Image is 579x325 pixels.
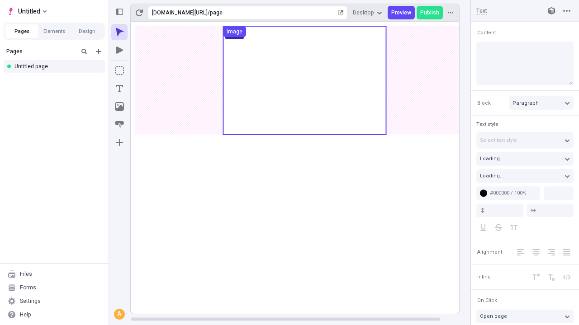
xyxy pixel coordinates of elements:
[38,24,71,38] button: Elements
[529,270,543,284] button: Superscript
[529,246,543,259] button: Center Align
[477,249,502,255] span: Alignment
[223,26,246,37] button: Image
[349,6,386,19] button: Desktop
[208,9,210,16] div: /
[476,7,536,15] input: Text
[14,63,98,70] div: Untitled page
[545,246,558,259] button: Right Align
[210,9,336,16] div: page
[353,9,374,16] span: Desktop
[18,6,40,17] span: Untitled
[480,155,504,162] span: Loading...
[417,6,443,19] button: Publish
[475,97,493,108] button: Block
[490,190,536,196] div: #000000 / 100%
[93,46,104,57] button: Add new
[111,116,128,133] button: Button
[509,96,574,110] button: Paragraph
[5,24,38,38] button: Pages
[475,272,493,283] button: Inline
[20,270,32,278] div: Files
[4,5,50,18] button: Select site
[513,99,539,107] span: Paragraph
[514,246,527,259] button: Left Align
[152,9,208,16] div: [URL][DOMAIN_NAME]
[477,297,497,304] span: On Click
[476,310,574,323] button: Open page
[111,62,128,79] button: Box
[560,270,574,284] button: Code
[20,311,31,318] div: Help
[420,9,439,16] span: Publish
[476,132,574,149] button: Select text style
[71,24,103,38] button: Design
[560,246,574,259] button: Justify
[480,136,517,144] span: Select text style
[477,274,491,280] span: Inline
[475,247,504,258] button: Alignment
[111,98,128,115] button: Image
[476,169,574,183] button: Loading...
[20,297,41,305] div: Settings
[475,295,499,306] button: On Click
[476,186,540,200] button: #000000 / 100%
[545,270,558,284] button: Subscript
[227,28,242,35] div: Image
[476,121,498,128] span: Text style
[115,310,124,319] div: A
[475,27,498,38] button: Content
[480,172,504,180] span: Loading...
[388,6,415,19] button: Preview
[111,80,128,97] button: Text
[480,312,507,320] span: Open page
[6,48,75,55] div: Pages
[476,152,574,166] button: Loading...
[391,9,411,16] span: Preview
[477,29,496,36] span: Content
[20,284,36,291] div: Forms
[477,100,491,107] span: Block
